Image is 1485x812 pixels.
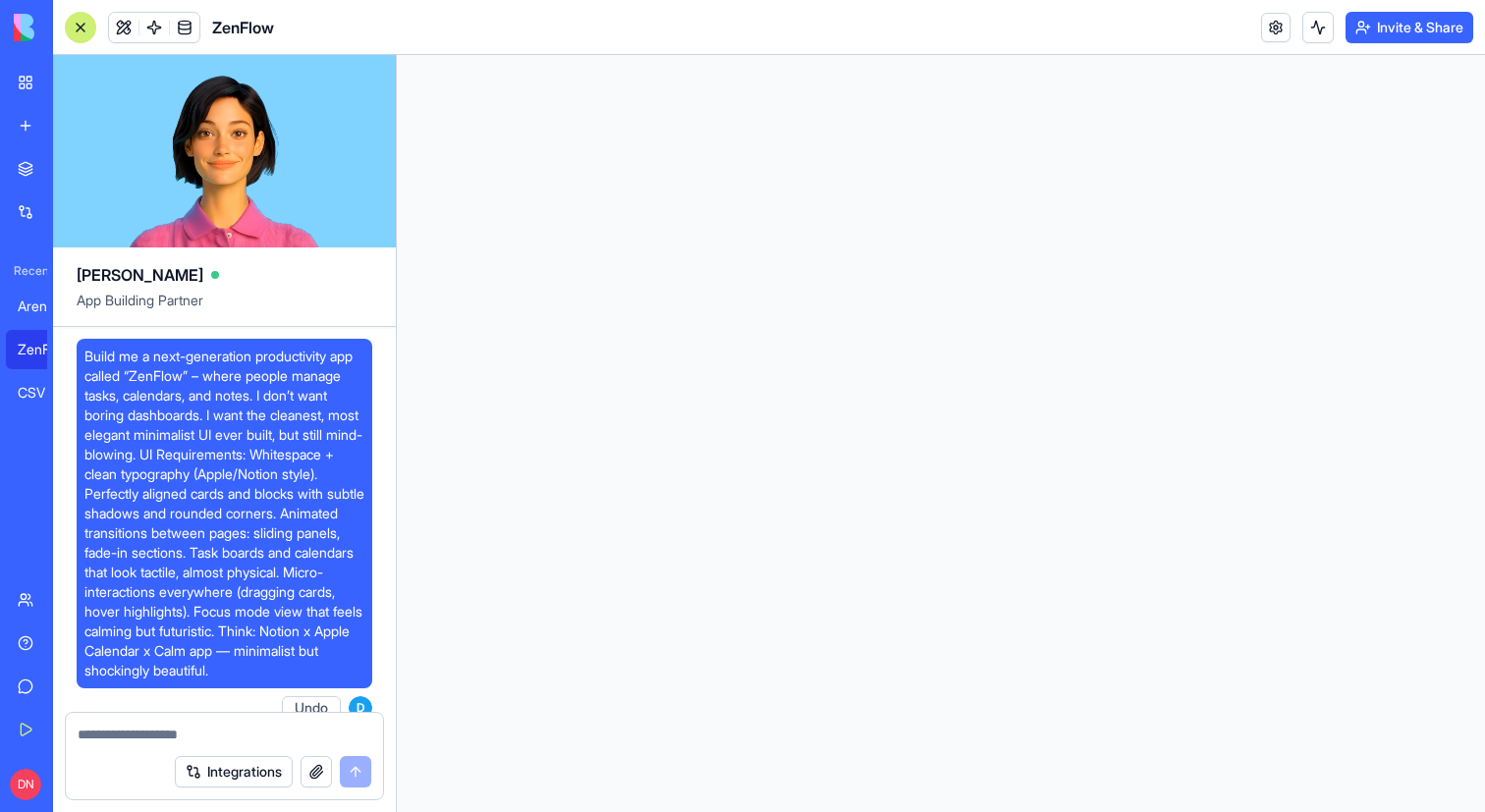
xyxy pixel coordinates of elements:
span: D [349,696,372,720]
div: ArenaX [18,297,73,316]
span: [PERSON_NAME] [77,263,203,287]
span: DN [10,769,41,800]
span: App Building Partner [77,291,372,326]
span: Build me a next-generation productivity app called “ZenFlow” – where people manage tasks, calenda... [84,347,364,680]
a: CSV Response Consolidator [6,373,84,412]
span: ZenFlow [212,16,274,39]
div: CSV Response Consolidator [18,383,73,403]
img: logo [14,14,136,41]
div: ZenFlow [18,340,73,359]
a: ArenaX [6,287,84,326]
span: Recent [6,263,47,279]
a: ZenFlow [6,330,84,369]
button: Undo [282,696,341,720]
button: Invite & Share [1346,12,1473,43]
button: Integrations [175,756,293,787]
